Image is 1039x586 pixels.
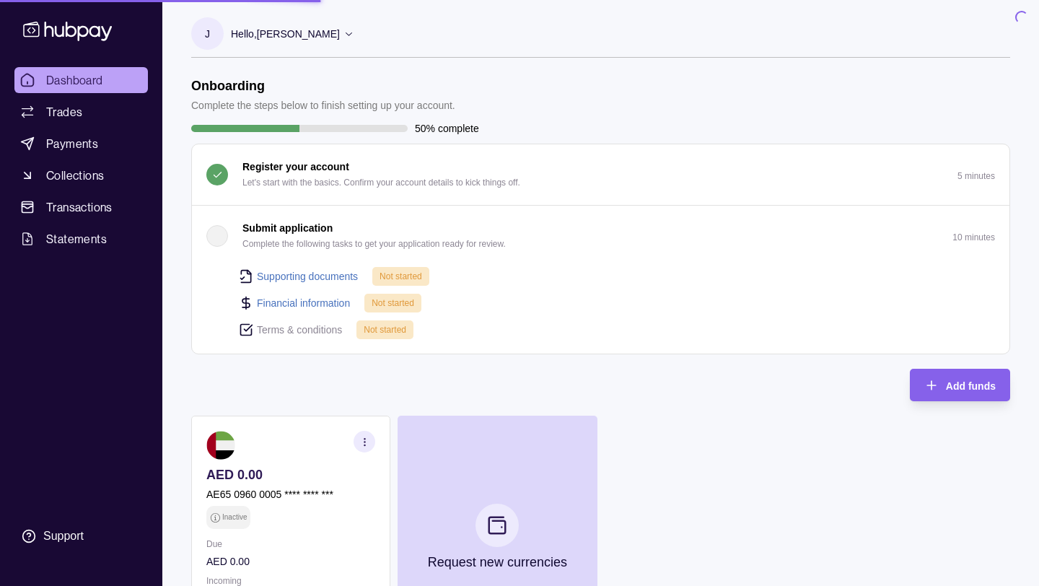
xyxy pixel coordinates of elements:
a: Financial information [257,295,350,311]
span: Not started [364,325,406,335]
p: Due [206,536,375,552]
p: Request new currencies [428,554,567,570]
h1: Onboarding [191,78,455,94]
div: Submit application Complete the following tasks to get your application ready for review.10 minutes [192,266,1009,354]
p: Register your account [242,159,349,175]
span: Payments [46,135,98,152]
p: AED 0.00 [206,467,375,483]
a: Support [14,521,148,551]
p: Terms & conditions [257,322,342,338]
a: Dashboard [14,67,148,93]
p: AED 0.00 [206,554,375,569]
a: Supporting documents [257,268,358,284]
span: Trades [46,103,82,121]
a: Payments [14,131,148,157]
p: 10 minutes [952,232,995,242]
button: Add funds [910,369,1010,401]
p: Complete the following tasks to get your application ready for review. [242,236,506,252]
span: Add funds [946,380,996,392]
a: Transactions [14,194,148,220]
p: Let's start with the basics. Confirm your account details to kick things off. [242,175,520,191]
p: Inactive [222,510,247,525]
p: 50% complete [415,121,479,136]
button: Submit application Complete the following tasks to get your application ready for review.10 minutes [192,206,1009,266]
p: Submit application [242,220,333,236]
button: Register your account Let's start with the basics. Confirm your account details to kick things of... [192,144,1009,205]
a: Collections [14,162,148,188]
p: Complete the steps below to finish setting up your account. [191,97,455,113]
span: Dashboard [46,71,103,89]
div: Support [43,528,84,544]
img: ae [206,431,235,460]
span: Collections [46,167,104,184]
p: 5 minutes [957,171,995,181]
a: Trades [14,99,148,125]
span: Transactions [46,198,113,216]
a: Statements [14,226,148,252]
p: Hello, [PERSON_NAME] [231,26,340,42]
span: Not started [380,271,422,281]
span: Statements [46,230,107,248]
span: Not started [372,298,414,308]
p: J [205,26,210,42]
